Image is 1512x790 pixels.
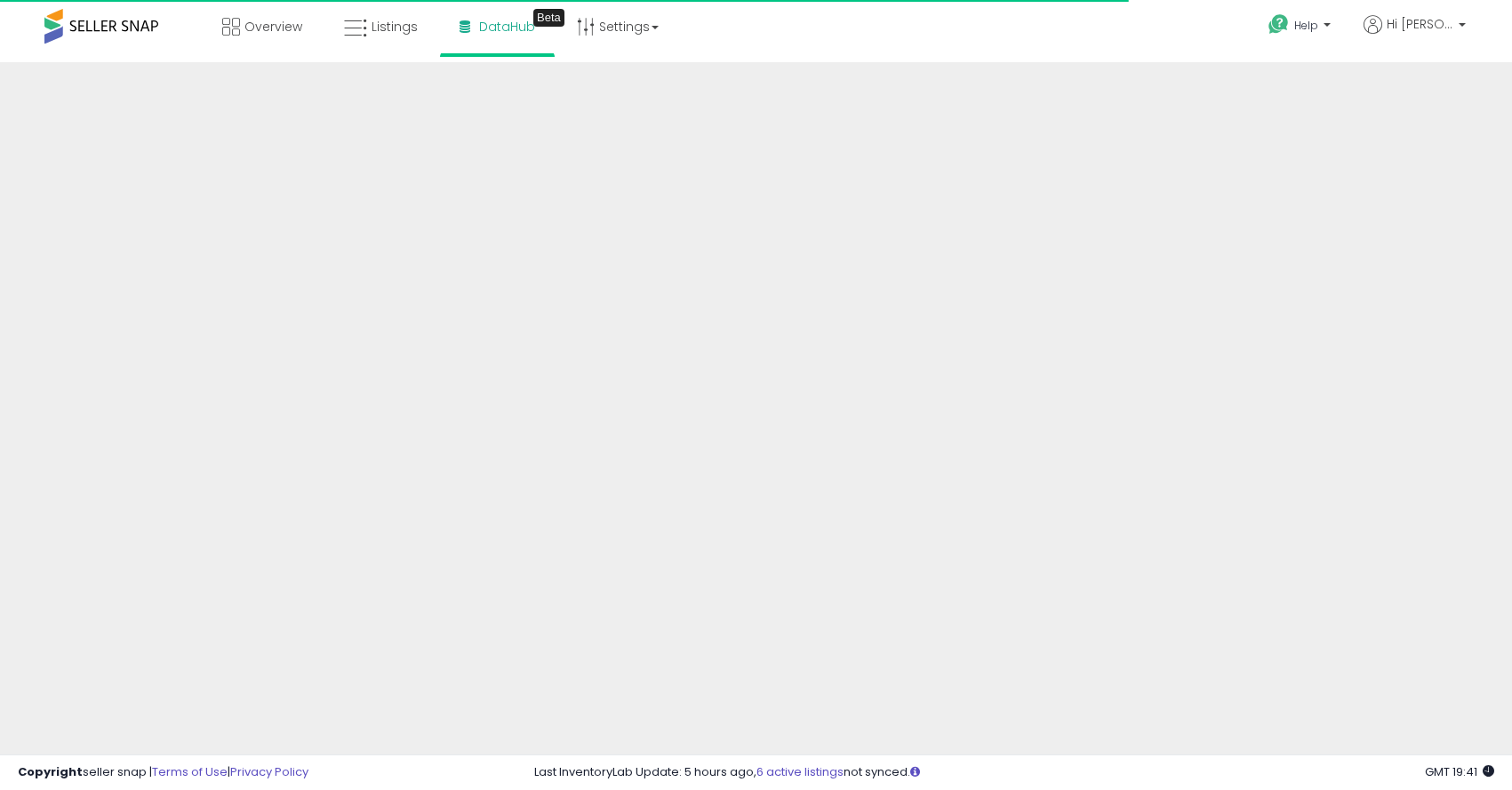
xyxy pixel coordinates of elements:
span: 2025-08-13 19:41 GMT [1425,763,1494,780]
span: Listings [372,18,418,36]
div: seller snap | | [18,764,308,781]
span: DataHub [479,18,535,36]
a: 6 active listings [756,763,844,780]
a: Hi [PERSON_NAME] [1364,15,1466,55]
div: Last InventoryLab Update: 5 hours ago, not synced. [534,764,1494,781]
strong: Copyright [18,763,83,780]
i: Click here to read more about un-synced listings. [910,766,920,778]
span: Hi [PERSON_NAME] [1387,15,1453,33]
a: Terms of Use [152,763,228,780]
span: Overview [244,18,302,36]
div: Tooltip anchor [533,9,564,27]
span: Help [1294,18,1318,33]
i: Get Help [1268,13,1290,36]
a: Privacy Policy [230,763,308,780]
